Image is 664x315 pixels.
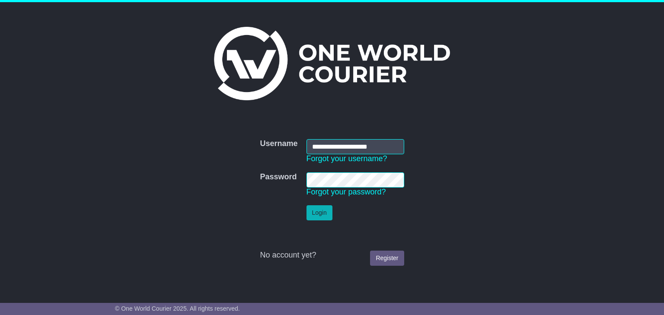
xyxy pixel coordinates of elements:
[260,172,297,182] label: Password
[306,154,387,163] a: Forgot your username?
[370,251,404,266] a: Register
[306,188,386,196] a: Forgot your password?
[115,305,240,312] span: © One World Courier 2025. All rights reserved.
[260,251,404,260] div: No account yet?
[260,139,297,149] label: Username
[214,27,450,100] img: One World
[306,205,332,220] button: Login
